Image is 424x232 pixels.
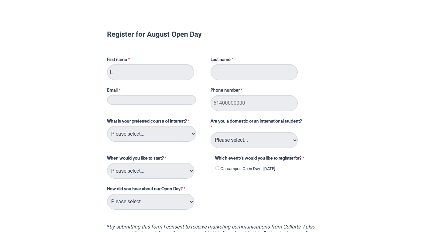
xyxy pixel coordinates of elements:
label: First name [107,57,204,64]
h1: Register for August Open Day [107,31,317,37]
select: When would you like to start? [107,163,194,179]
label: Last name [211,57,235,64]
input: Phone number [211,95,298,111]
label: When would you like to start? [107,155,209,163]
input: First name [107,64,194,80]
input: Email [107,95,196,105]
input: Last name [211,64,298,80]
label: Email [107,87,204,95]
label: What is your preferred course of interest? [107,118,204,126]
label: How did you hear about our Open Day? [107,186,187,194]
label: On-campus Open Day - [DATE] [220,166,275,172]
select: Are you a domestic or an international student? [211,132,298,148]
label: Phone number [211,87,244,95]
select: How did you hear about our Open Day? [107,194,194,210]
span: Are you a domestic or an international student? [211,119,302,123]
select: What is your preferred course of interest? [107,126,196,142]
label: Which event/s would you like to register for? [215,155,312,163]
